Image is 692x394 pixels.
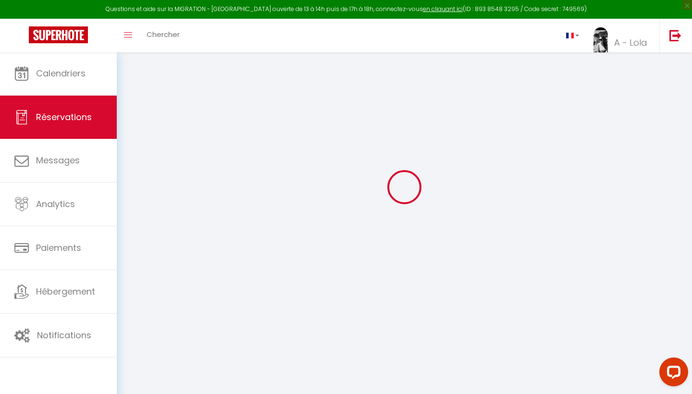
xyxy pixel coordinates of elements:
[36,111,92,123] span: Réservations
[36,198,75,210] span: Analytics
[423,5,463,13] a: en cliquant ici
[36,154,80,166] span: Messages
[147,29,180,39] span: Chercher
[586,19,659,52] a: ... A - Lola
[652,354,692,394] iframe: LiveChat chat widget
[139,19,187,52] a: Chercher
[669,29,681,41] img: logout
[36,285,95,297] span: Hébergement
[29,26,88,43] img: Super Booking
[37,329,91,341] span: Notifications
[593,27,608,59] img: ...
[614,37,647,49] span: A - Lola
[36,67,86,79] span: Calendriers
[36,242,81,254] span: Paiements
